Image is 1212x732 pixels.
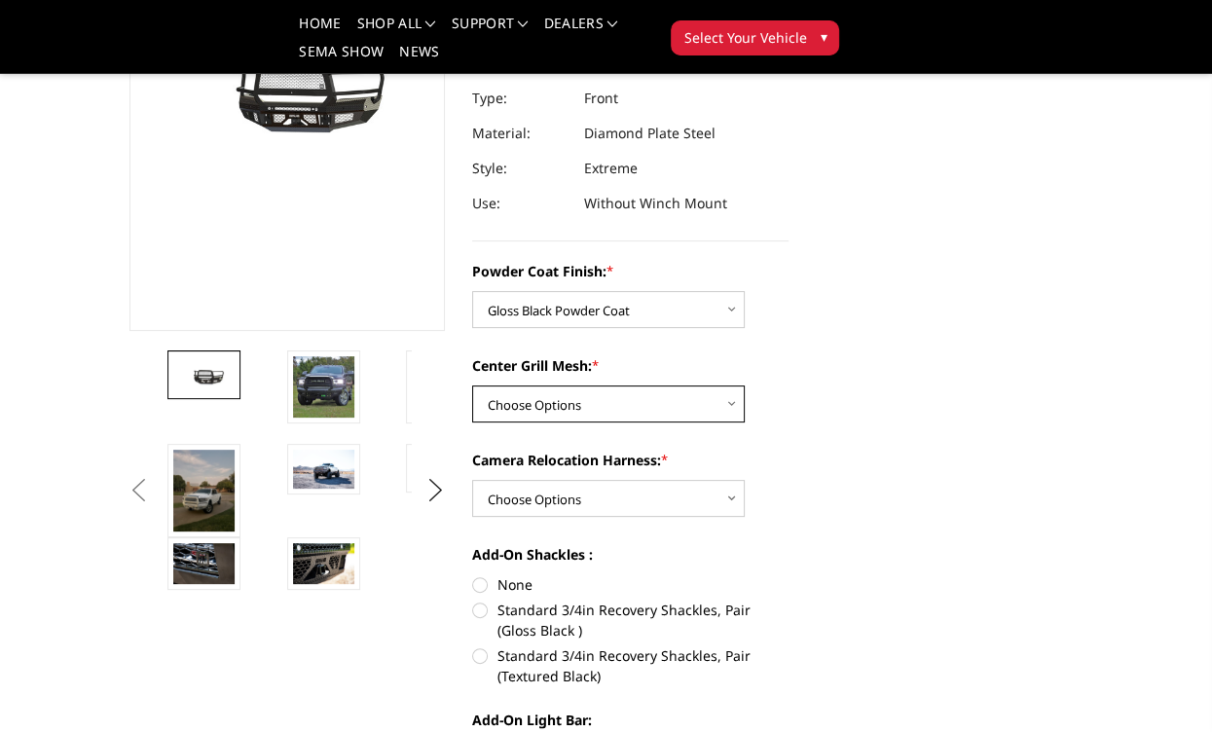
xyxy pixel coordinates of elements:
[299,45,384,73] a: SEMA Show
[584,116,716,151] dd: Diamond Plate Steel
[820,26,826,47] span: ▾
[472,645,789,686] label: Standard 3/4in Recovery Shackles, Pair (Textured Black)
[472,116,569,151] dt: Material:
[452,17,529,45] a: Support
[293,356,354,418] img: 2019-2025 Ram 2500-3500 - FT Series - Extreme Front Bumper
[472,600,789,640] label: Standard 3/4in Recovery Shackles, Pair (Gloss Black )
[293,450,354,489] img: 2019-2025 Ram 2500-3500 - FT Series - Extreme Front Bumper
[125,476,154,505] button: Previous
[472,710,789,730] label: Add-On Light Bar:
[399,45,439,73] a: News
[472,186,569,221] dt: Use:
[173,360,235,388] img: 2019-2025 Ram 2500-3500 - FT Series - Extreme Front Bumper
[293,543,354,584] img: 2019-2025 Ram 2500-3500 - FT Series - Extreme Front Bumper
[357,17,436,45] a: shop all
[173,450,235,531] img: 2019-2025 Ram 2500-3500 - FT Series - Extreme Front Bumper
[173,543,235,584] img: 2019-2025 Ram 2500-3500 - FT Series - Extreme Front Bumper
[421,476,450,505] button: Next
[472,261,789,281] label: Powder Coat Finish:
[584,151,638,186] dd: Extreme
[472,574,789,595] label: None
[472,544,789,565] label: Add-On Shackles :
[472,151,569,186] dt: Style:
[671,20,839,55] button: Select Your Vehicle
[472,450,789,470] label: Camera Relocation Harness:
[544,17,618,45] a: Dealers
[584,186,727,221] dd: Without Winch Mount
[1115,639,1212,732] iframe: Chat Widget
[472,81,569,116] dt: Type:
[683,27,806,48] span: Select Your Vehicle
[584,81,618,116] dd: Front
[299,17,341,45] a: Home
[472,355,789,376] label: Center Grill Mesh:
